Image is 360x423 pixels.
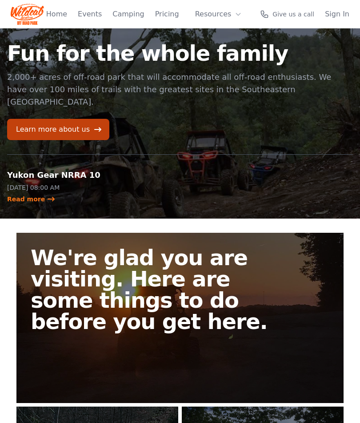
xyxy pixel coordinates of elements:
button: Resources [190,5,248,23]
p: [DATE] 08:00 AM [7,183,173,192]
h2: Yukon Gear NRRA 10 [7,169,173,181]
span: Give us a call [272,10,314,19]
a: We're glad you are visiting. Here are some things to do before you get here. [16,233,344,403]
a: Give us a call [260,10,314,19]
a: Home [46,9,67,20]
a: Pricing [155,9,179,20]
img: Wildcat Logo [11,4,44,25]
a: Camping [112,9,144,20]
a: Read more [7,195,56,204]
a: Events [78,9,102,20]
a: Sign In [325,9,349,20]
p: 2,000+ acres of off-road park that will accommodate all off-road enthusiasts. We have over 100 mi... [7,71,353,108]
h1: Fun for the whole family [7,43,353,64]
h2: We're glad you are visiting. Here are some things to do before you get here. [31,247,287,332]
a: Learn more about us [7,119,109,140]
